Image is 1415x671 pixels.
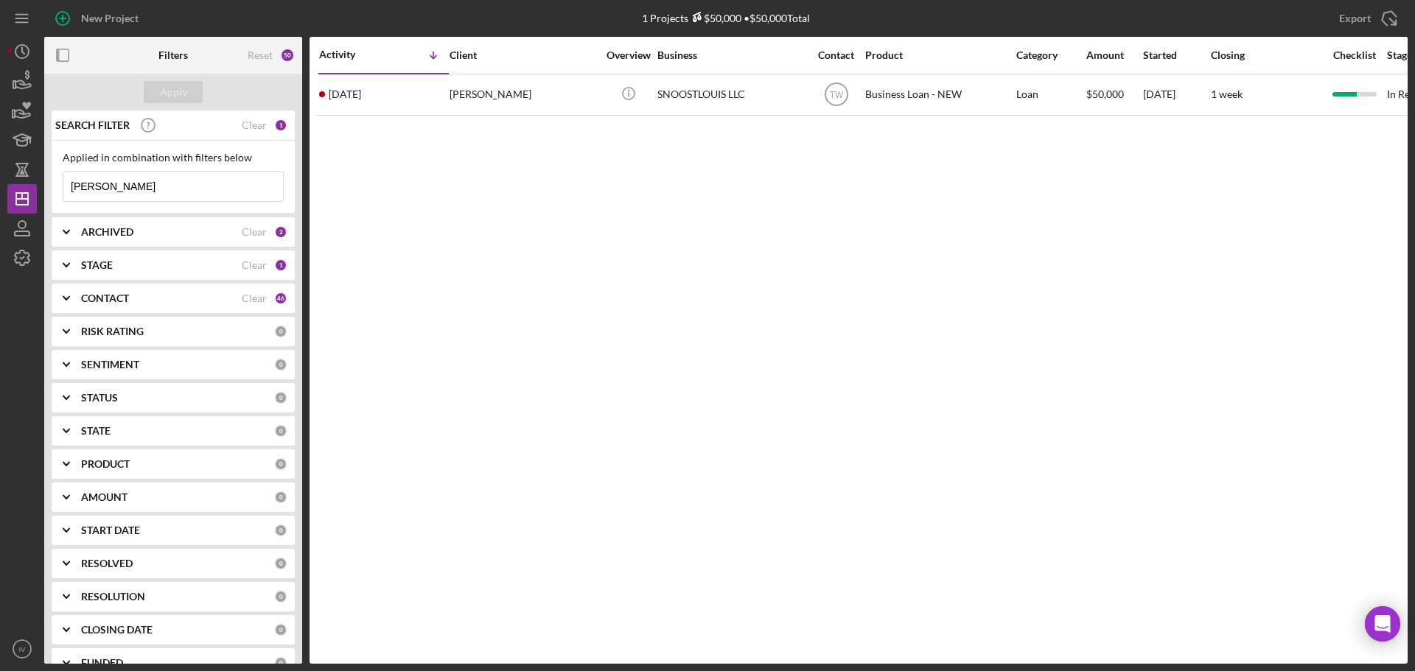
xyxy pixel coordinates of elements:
div: Clear [242,119,267,131]
b: FUNDED [81,657,123,669]
div: 2 [274,225,287,239]
div: Amount [1086,49,1142,61]
div: 0 [274,424,287,438]
time: 1 week [1211,88,1243,100]
div: Checklist [1323,49,1386,61]
div: [PERSON_NAME] [450,75,597,114]
div: 1 [274,119,287,132]
text: IV [18,645,26,653]
b: Filters [158,49,188,61]
b: CONTACT [81,292,129,304]
div: Reset [248,49,273,61]
button: Export [1324,4,1408,33]
div: 0 [274,623,287,636]
div: 0 [274,391,287,404]
div: 0 [274,358,287,371]
b: START DATE [81,524,140,536]
div: Closing [1211,49,1321,61]
div: Clear [242,226,267,238]
div: SNOOSTLOUIS LLC [657,75,805,114]
div: 0 [274,457,287,471]
div: Business Loan - NEW [865,75,1013,114]
div: Client [450,49,597,61]
div: 46 [274,292,287,305]
div: 1 Projects • $50,000 Total [642,12,810,24]
div: Export [1339,4,1371,33]
b: AMOUNT [81,491,127,503]
button: New Project [44,4,153,33]
div: Product [865,49,1013,61]
div: 50 [280,48,295,63]
b: RESOLUTION [81,591,145,603]
b: CLOSING DATE [81,624,153,636]
div: 0 [274,491,287,504]
div: Started [1143,49,1209,61]
div: Applied in combination with filters below [63,152,284,164]
div: [DATE] [1143,75,1209,114]
div: Business [657,49,805,61]
div: Clear [242,259,267,271]
div: Apply [160,81,187,103]
div: 0 [274,524,287,537]
b: STAGE [81,259,113,271]
div: 0 [274,557,287,570]
b: SEARCH FILTER [55,119,130,131]
div: $50,000 [688,12,741,24]
div: Overview [601,49,656,61]
button: Apply [144,81,203,103]
div: Clear [242,292,267,304]
b: SENTIMENT [81,359,139,370]
button: IV [7,634,37,664]
b: PRODUCT [81,458,130,470]
div: Contact [808,49,864,61]
div: Open Intercom Messenger [1365,606,1400,642]
div: Activity [319,49,384,60]
div: 1 [274,259,287,272]
b: ARCHIVED [81,226,133,238]
div: 0 [274,656,287,670]
time: 2025-08-12 15:46 [329,88,361,100]
text: TW [829,90,843,100]
div: Category [1016,49,1085,61]
div: Loan [1016,75,1085,114]
span: $50,000 [1086,88,1124,100]
div: New Project [81,4,139,33]
b: STATE [81,425,111,437]
b: STATUS [81,392,118,404]
b: RISK RATING [81,326,144,337]
div: 0 [274,325,287,338]
div: 0 [274,590,287,603]
b: RESOLVED [81,558,133,569]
